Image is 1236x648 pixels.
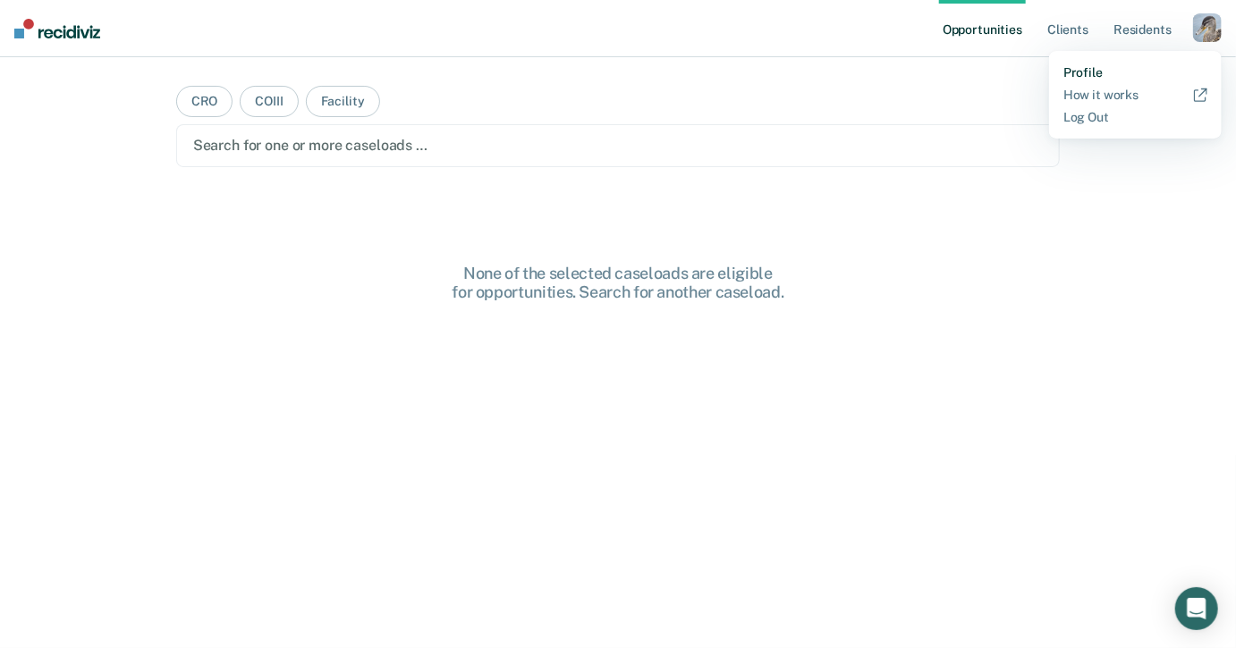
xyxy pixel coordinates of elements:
img: Recidiviz [14,19,100,38]
a: How it works [1063,88,1207,103]
button: Facility [306,86,380,117]
button: COIII [240,86,298,117]
a: Log Out [1063,110,1207,125]
div: None of the selected caseloads are eligible for opportunities. Search for another caseload. [332,264,904,302]
button: CRO [176,86,233,117]
div: Open Intercom Messenger [1175,587,1218,630]
a: Profile [1063,65,1207,80]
